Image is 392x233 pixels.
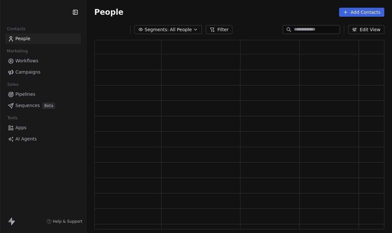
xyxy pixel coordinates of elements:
a: Workflows [5,56,81,66]
span: Marketing [4,46,30,56]
span: Workflows [15,58,38,64]
button: Add Contacts [339,8,384,17]
button: Filter [206,25,232,34]
a: Campaigns [5,67,81,77]
span: People [15,35,30,42]
span: Segments: [145,26,169,33]
span: Tools [4,113,20,123]
a: Help & Support [46,219,82,224]
span: Pipelines [15,91,35,98]
a: Pipelines [5,89,81,100]
button: Edit View [348,25,384,34]
span: People [94,7,123,17]
span: Sales [4,80,21,89]
span: All People [170,26,192,33]
span: Sequences [15,102,40,109]
span: Apps [15,124,27,131]
a: SequencesBeta [5,100,81,111]
span: Contacts [4,24,28,34]
a: AI Agents [5,134,81,144]
a: Apps [5,122,81,133]
span: Help & Support [53,219,82,224]
a: People [5,33,81,44]
span: AI Agents [15,136,37,142]
span: Campaigns [15,69,40,76]
span: Beta [42,103,55,109]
